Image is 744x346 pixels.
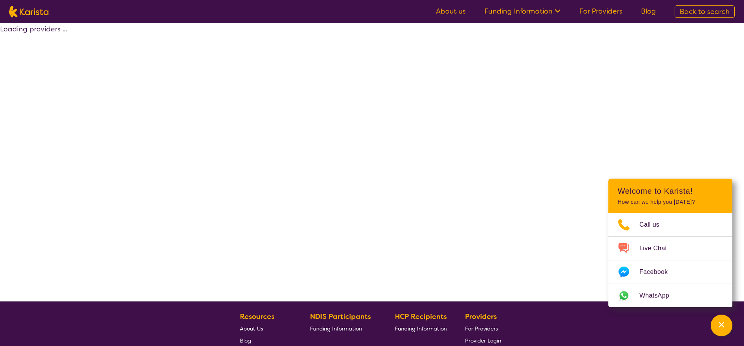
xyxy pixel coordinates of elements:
a: Back to search [675,5,735,18]
a: About us [436,7,466,16]
a: For Providers [465,322,501,334]
span: Provider Login [465,337,501,344]
a: Blog [641,7,656,16]
span: Back to search [680,7,730,16]
img: Karista logo [9,6,48,17]
span: Call us [639,219,669,231]
p: How can we help you [DATE]? [618,199,723,205]
span: About Us [240,325,263,332]
span: Funding Information [310,325,362,332]
b: Providers [465,312,497,321]
a: For Providers [579,7,622,16]
a: About Us [240,322,292,334]
a: Funding Information [395,322,447,334]
b: HCP Recipients [395,312,447,321]
div: Channel Menu [608,179,732,307]
a: Funding Information [484,7,561,16]
span: WhatsApp [639,290,679,301]
ul: Choose channel [608,213,732,307]
b: NDIS Participants [310,312,371,321]
button: Channel Menu [711,315,732,336]
span: Blog [240,337,251,344]
span: Live Chat [639,243,676,254]
a: Funding Information [310,322,377,334]
span: Funding Information [395,325,447,332]
h2: Welcome to Karista! [618,186,723,196]
span: Facebook [639,266,677,278]
b: Resources [240,312,274,321]
a: Web link opens in a new tab. [608,284,732,307]
span: For Providers [465,325,498,332]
